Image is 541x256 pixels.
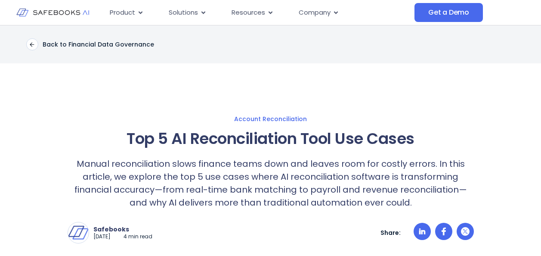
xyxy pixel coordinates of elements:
[232,8,265,18] span: Resources
[43,41,154,48] p: Back to Financial Data Governance
[93,225,152,233] p: Safebooks
[169,8,198,18] span: Solutions
[103,4,414,21] div: Menu Toggle
[93,233,111,240] p: [DATE]
[103,4,414,21] nav: Menu
[428,8,469,17] span: Get a Demo
[68,127,474,150] h1: Top 5 AI Reconciliation Tool Use Cases
[9,115,532,123] a: Account Reconciliation
[110,8,135,18] span: Product
[124,233,152,240] p: 4 min read
[26,38,154,50] a: Back to Financial Data Governance
[414,3,483,22] a: Get a Demo
[299,8,331,18] span: Company
[380,229,401,237] p: Share:
[68,157,474,209] p: Manual reconciliation slows finance teams down and leaves room for costly errors. In this article...
[68,222,89,243] img: Safebooks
